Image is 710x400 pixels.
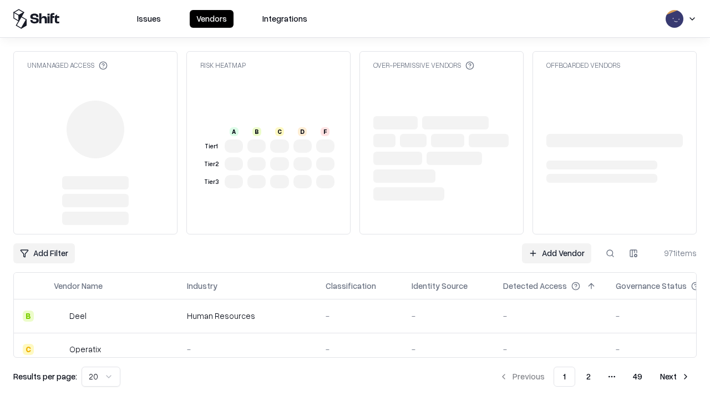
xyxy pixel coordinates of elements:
div: 971 items [652,247,697,259]
div: - [326,310,394,322]
div: Human Resources [187,310,308,322]
div: - [412,310,485,322]
div: - [326,343,394,355]
div: Vendor Name [54,280,103,292]
div: Tier 3 [202,177,220,187]
div: C [275,127,284,136]
div: Unmanaged Access [27,61,108,70]
div: F [321,127,329,136]
img: Operatix [54,344,65,355]
a: Add Vendor [522,243,591,263]
div: Tier 1 [202,142,220,151]
div: Classification [326,280,376,292]
div: D [298,127,307,136]
div: Over-Permissive Vendors [373,61,474,70]
div: - [187,343,308,355]
button: Vendors [190,10,234,28]
div: - [412,343,485,355]
button: Add Filter [13,243,75,263]
nav: pagination [493,367,697,387]
button: Issues [130,10,168,28]
button: Next [653,367,697,387]
p: Results per page: [13,371,77,382]
div: Tier 2 [202,159,220,169]
div: - [503,343,598,355]
div: B [23,311,34,322]
div: A [230,127,239,136]
button: 49 [624,367,651,387]
div: Detected Access [503,280,567,292]
button: Integrations [256,10,314,28]
button: 2 [577,367,600,387]
div: Risk Heatmap [200,61,246,70]
div: Governance Status [616,280,687,292]
div: C [23,344,34,355]
div: B [252,127,261,136]
div: Operatix [69,343,101,355]
div: Deel [69,310,87,322]
div: Identity Source [412,280,468,292]
div: - [503,310,598,322]
div: Industry [187,280,217,292]
button: 1 [554,367,575,387]
div: Offboarded Vendors [546,61,620,70]
img: Deel [54,311,65,322]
